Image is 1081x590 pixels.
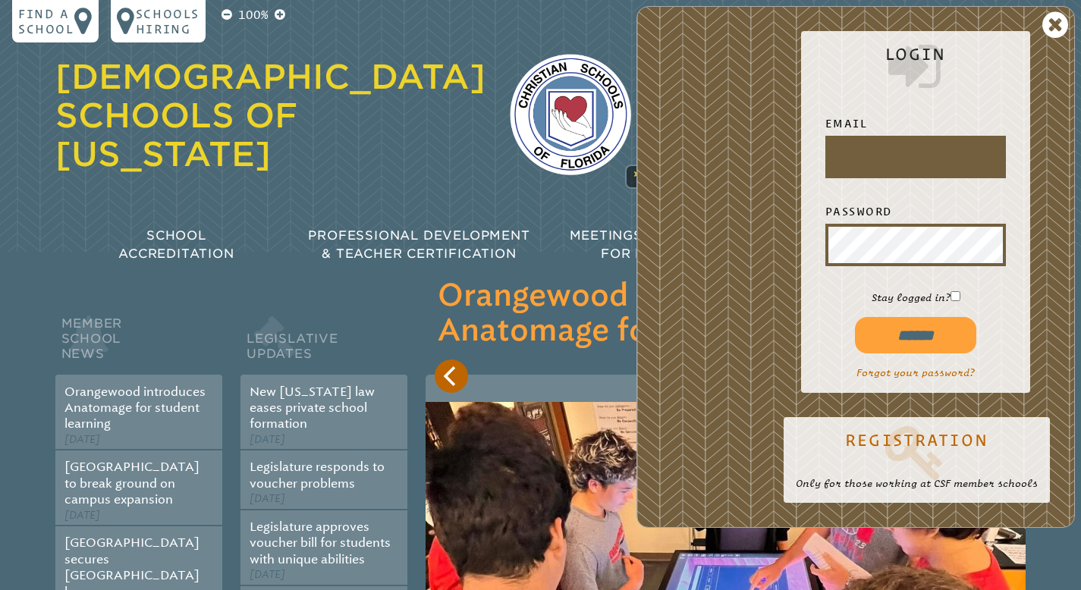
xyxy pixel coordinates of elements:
span: School Accreditation [118,228,234,261]
a: Registration [796,422,1038,482]
label: Password [825,202,1006,221]
h2: Member School News [55,312,222,375]
span: [DATE] [250,492,285,505]
h2: Legislative Updates [240,312,407,375]
label: Email [825,115,1006,133]
a: Legislature approves voucher bill for students with unique abilities [250,519,391,566]
p: 100% [235,6,272,24]
span: [DATE] [64,509,100,522]
a: Orangewood introduces Anatomage for student learning [64,384,206,432]
a: Forgot your password? [856,367,975,378]
a: [GEOGRAPHIC_DATA] to break ground on campus expansion [64,460,200,507]
h3: Orangewood introduces Anatomage for student learning [438,279,1013,349]
button: Previous [435,359,468,393]
a: [DEMOGRAPHIC_DATA] Schools of [US_STATE] [55,57,486,174]
p: Find a school [18,6,74,36]
p: Stay logged in? [813,290,1018,305]
span: [DATE] [250,433,285,446]
span: Professional Development & Teacher Certification [308,228,530,261]
span: [DATE] [64,433,100,446]
a: New [US_STATE] law eases private school formation [250,384,375,432]
a: Legislature responds to voucher problems [250,460,385,490]
img: csf-logo-web-colors.png [510,54,631,175]
p: Only for those working at CSF member schools [796,476,1038,491]
p: Schools Hiring [136,6,200,36]
h2: Login [813,45,1018,96]
span: [DATE] [250,568,285,581]
span: Meetings & Workshops for Educators [570,228,755,261]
